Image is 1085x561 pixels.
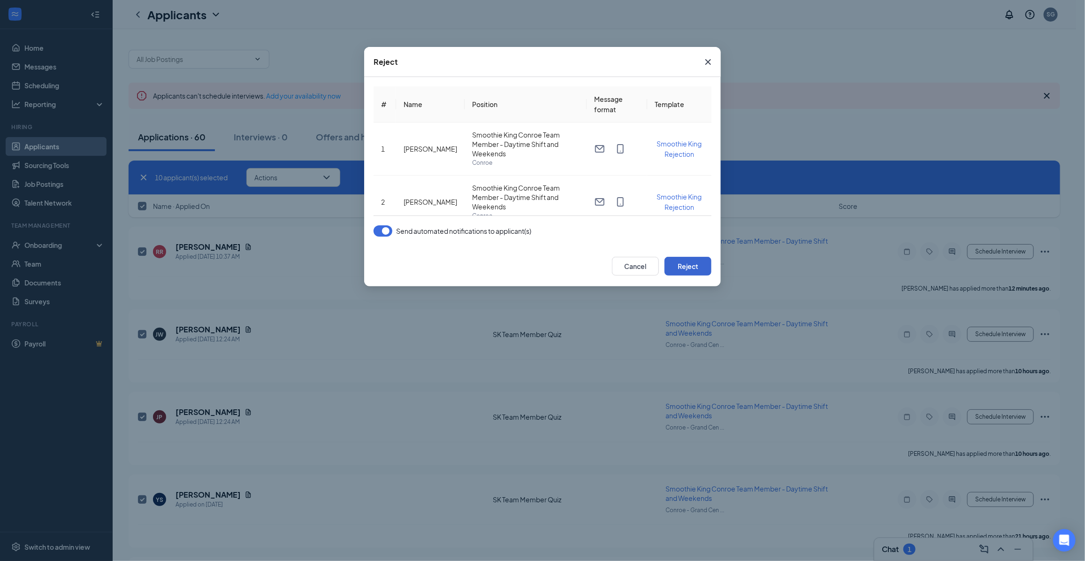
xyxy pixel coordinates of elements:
[465,86,587,123] th: Position
[374,86,396,123] th: #
[665,257,711,276] button: Reject
[396,86,465,123] th: Name
[472,158,579,168] span: Conroe
[703,56,714,68] svg: Cross
[381,145,385,153] span: 1
[655,192,704,212] button: Smoothie King Rejection
[655,138,704,159] button: Smoothie King Rejection
[647,86,711,123] th: Template
[396,176,465,229] td: [PERSON_NAME]
[594,143,605,154] svg: Email
[612,257,659,276] button: Cancel
[615,143,626,154] svg: MobileSms
[615,196,626,207] svg: MobileSms
[381,198,385,206] span: 2
[1053,529,1076,552] div: Open Intercom Messenger
[396,225,531,237] span: Send automated notifications to applicant(s)
[472,183,579,211] span: Smoothie King Conroe Team Member - Daytime Shift and Weekends
[472,211,579,221] span: Conroe
[657,139,702,158] span: Smoothie King Rejection
[594,196,605,207] svg: Email
[374,57,398,67] div: Reject
[587,86,647,123] th: Message format
[657,192,702,211] span: Smoothie King Rejection
[695,47,721,77] button: Close
[472,130,579,158] span: Smoothie King Conroe Team Member - Daytime Shift and Weekends
[396,123,465,176] td: [PERSON_NAME]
